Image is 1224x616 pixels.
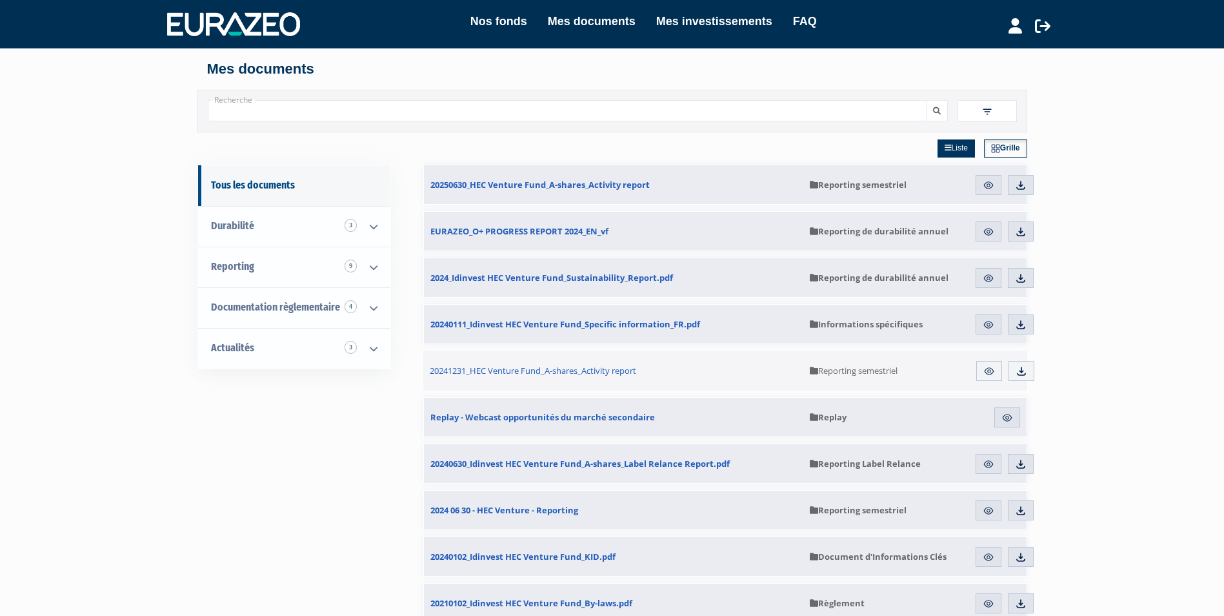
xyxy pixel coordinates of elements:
a: Actualités 3 [198,328,390,369]
span: 20241231_HEC Venture Fund_A-shares_Activity report [430,365,636,376]
img: download.svg [1016,365,1027,377]
a: Durabilité 3 [198,206,390,247]
span: Reporting semestriel [810,504,907,516]
span: Reporting de durabilité annuel [810,225,948,237]
img: eye.svg [983,505,994,517]
span: Reporting de durabilité annuel [810,272,948,283]
img: eye.svg [1001,412,1013,424]
span: Replay [810,411,847,423]
a: Nos fonds [470,12,527,30]
img: download.svg [1015,180,1027,191]
a: EURAZEO_O+ PROGRESS REPORT 2024_EN_vf [424,212,803,251]
span: 3 [345,341,357,354]
span: Reporting semestriel [810,179,907,190]
span: Reporting Label Relance [810,458,921,469]
a: 20240111_Idinvest HEC Venture Fund_Specific information_FR.pdf [424,305,803,344]
img: download.svg [1015,226,1027,238]
a: 2024_Idinvest HEC Venture Fund_Sustainability_Report.pdf [424,258,803,297]
span: Règlement [810,597,865,609]
img: 1732889491-logotype_eurazeo_blanc_rvb.png [167,12,300,36]
img: eye.svg [983,180,994,191]
span: 20210102_Idinvest HEC Venture Fund_By-laws.pdf [430,597,632,609]
a: Mes investissements [656,12,772,30]
span: 20240630_Idinvest HEC Venture Fund_A-shares_Label Relance Report.pdf [430,458,730,469]
span: Document d'Informations Clés [810,551,947,562]
a: Grille [984,139,1027,158]
a: Liste [938,139,975,158]
img: eye.svg [983,365,995,377]
span: EURAZEO_O+ PROGRESS REPORT 2024_EN_vf [430,225,608,237]
img: download.svg [1015,598,1027,610]
a: Tous les documents [198,165,390,206]
img: eye.svg [983,551,994,563]
img: filter.svg [981,106,993,118]
a: FAQ [793,12,817,30]
a: Documentation règlementaire 4 [198,287,390,328]
img: eye.svg [983,272,994,284]
span: Replay - Webcast opportunités du marché secondaire [430,411,655,423]
span: 20250630_HEC Venture Fund_A-shares_Activity report [430,179,650,190]
a: Replay - Webcast opportunités du marché secondaire [424,398,803,436]
img: download.svg [1015,551,1027,563]
a: 20241231_HEC Venture Fund_A-shares_Activity report [423,351,804,391]
img: download.svg [1015,505,1027,517]
span: 20240102_Idinvest HEC Venture Fund_KID.pdf [430,551,616,562]
img: download.svg [1015,458,1027,470]
span: 2024 06 30 - HEC Venture - Reporting [430,504,578,516]
span: Documentation règlementaire [211,301,340,313]
span: 9 [345,260,357,272]
a: 2024 06 30 - HEC Venture - Reporting [424,491,803,529]
a: 20240630_Idinvest HEC Venture Fund_A-shares_Label Relance Report.pdf [424,444,803,483]
span: Informations spécifiques [810,318,923,330]
img: grid.svg [991,144,1000,153]
img: download.svg [1015,319,1027,331]
span: 3 [345,219,357,232]
span: 20240111_Idinvest HEC Venture Fund_Specific information_FR.pdf [430,318,700,330]
span: 4 [345,300,357,313]
img: eye.svg [983,319,994,331]
a: 20250630_HEC Venture Fund_A-shares_Activity report [424,165,803,204]
img: download.svg [1015,272,1027,284]
span: Reporting semestriel [810,365,898,376]
a: 20240102_Idinvest HEC Venture Fund_KID.pdf [424,537,803,576]
img: eye.svg [983,458,994,470]
input: Recherche [208,100,927,121]
span: Durabilité [211,220,254,232]
h4: Mes documents [207,61,1018,77]
img: eye.svg [983,226,994,238]
span: Actualités [211,342,254,354]
span: 2024_Idinvest HEC Venture Fund_Sustainability_Report.pdf [430,272,673,283]
img: eye.svg [983,598,994,610]
a: Reporting 9 [198,247,390,287]
a: Mes documents [548,12,636,30]
span: Reporting [211,260,254,272]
